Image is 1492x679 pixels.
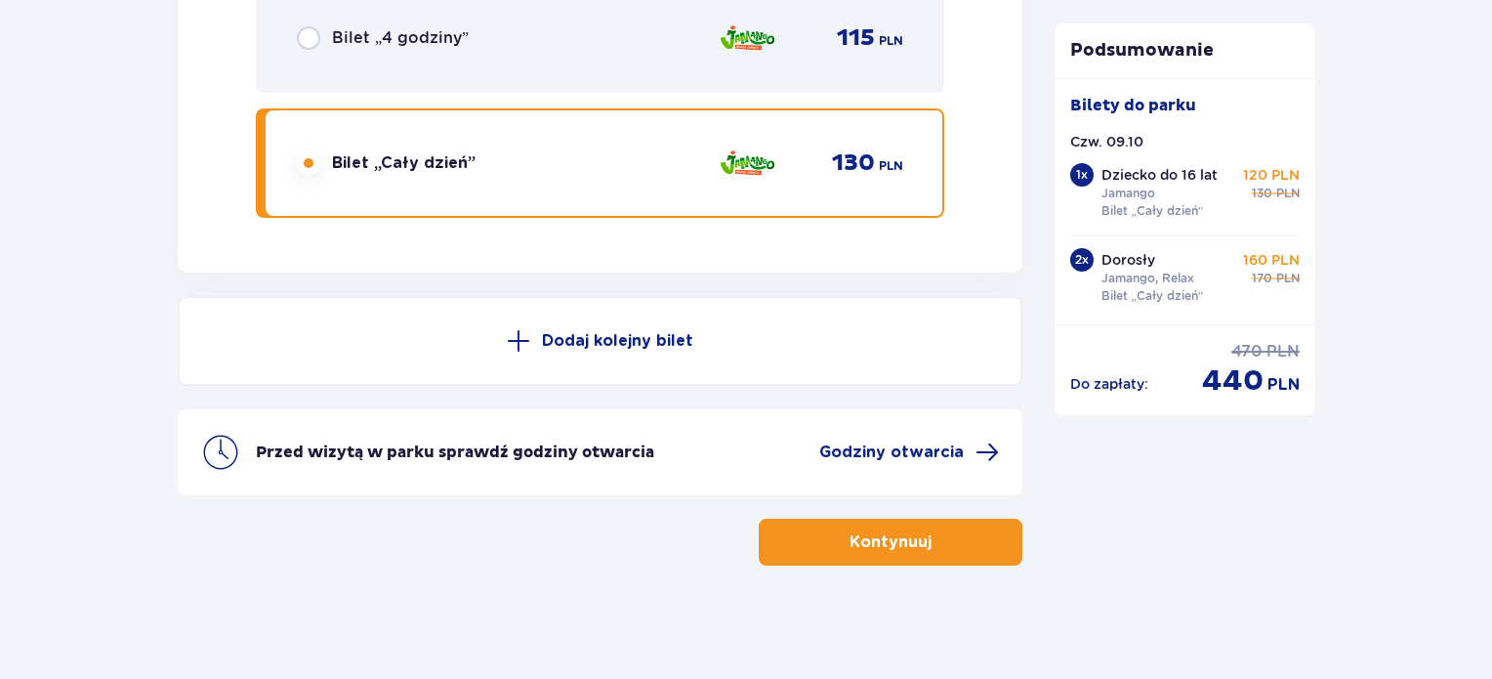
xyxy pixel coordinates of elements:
[719,143,776,184] img: Jamango
[1252,185,1272,202] span: 130
[719,18,776,59] img: Jamango
[1101,250,1155,270] p: Dorosły
[1055,39,1316,63] p: Podsumowanie
[1101,185,1155,202] p: Jamango
[1276,185,1300,202] span: PLN
[332,152,476,174] span: Bilet „Cały dzień”
[1101,287,1204,305] p: Bilet „Cały dzień”
[256,442,654,463] p: Przed wizytą w parku sprawdź godziny otwarcia
[832,149,875,178] span: 130
[879,32,903,50] span: PLN
[1101,202,1204,220] p: Bilet „Cały dzień”
[1101,270,1194,287] p: Jamango, Relax
[542,330,693,352] p: Dodaj kolejny bilet
[1276,270,1300,287] span: PLN
[1070,163,1094,187] div: 1 x
[759,519,1022,566] button: Kontynuuj
[1101,165,1218,185] p: Dziecko do 16 lat
[1267,374,1300,396] span: PLN
[879,157,903,175] span: PLN
[1070,132,1143,151] p: Czw. 09.10
[1070,248,1094,272] div: 2 x
[1243,165,1300,185] p: 120 PLN
[178,296,1022,386] button: Dodaj kolejny bilet
[1202,362,1264,400] span: 440
[1070,374,1148,394] p: Do zapłaty :
[819,442,964,463] span: Godziny otwarcia
[850,531,932,553] p: Kontynuuj
[332,27,469,49] span: Bilet „4 godziny”
[1252,270,1272,287] span: 170
[1231,341,1263,362] span: 470
[1243,250,1300,270] p: 160 PLN
[819,441,999,464] a: Godziny otwarcia
[837,23,875,53] span: 115
[1070,95,1196,116] p: Bilety do parku
[1266,341,1300,362] span: PLN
